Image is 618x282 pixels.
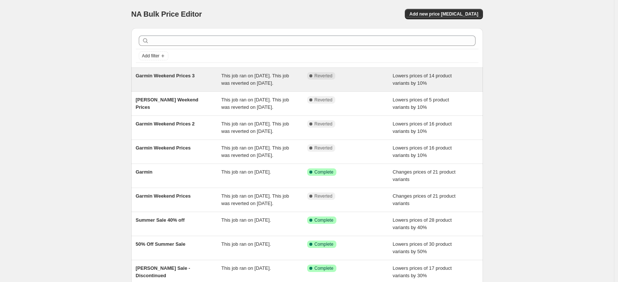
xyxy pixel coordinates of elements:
[131,10,202,18] span: NA Bulk Price Editor
[136,241,185,247] span: 50% Off Summer Sale
[136,265,190,278] span: [PERSON_NAME] Sale - Discontinued
[136,73,195,78] span: Garmin Weekend Prices 3
[221,265,271,271] span: This job ran on [DATE].
[221,73,289,86] span: This job ran on [DATE]. This job was reverted on [DATE].
[393,193,456,206] span: Changes prices of 21 product variants
[409,11,478,17] span: Add new price [MEDICAL_DATA]
[393,265,452,278] span: Lowers prices of 17 product variants by 30%
[221,145,289,158] span: This job ran on [DATE]. This job was reverted on [DATE].
[315,97,333,103] span: Reverted
[315,121,333,127] span: Reverted
[315,145,333,151] span: Reverted
[393,121,452,134] span: Lowers prices of 16 product variants by 10%
[393,169,456,182] span: Changes prices of 21 product variants
[221,97,289,110] span: This job ran on [DATE]. This job was reverted on [DATE].
[393,217,452,230] span: Lowers prices of 28 product variants by 40%
[139,51,168,60] button: Add filter
[315,265,333,271] span: Complete
[136,121,195,127] span: Garmin Weekend Prices 2
[393,241,452,254] span: Lowers prices of 30 product variants by 50%
[136,145,191,151] span: Garmin Weekend Prices
[221,121,289,134] span: This job ran on [DATE]. This job was reverted on [DATE].
[136,97,199,110] span: [PERSON_NAME] Weekend Prices
[315,169,333,175] span: Complete
[315,241,333,247] span: Complete
[142,53,159,59] span: Add filter
[136,169,153,175] span: Garmin
[136,217,185,223] span: Summer Sale 40% off
[221,241,271,247] span: This job ran on [DATE].
[393,145,452,158] span: Lowers prices of 16 product variants by 10%
[315,217,333,223] span: Complete
[221,169,271,175] span: This job ran on [DATE].
[393,73,452,86] span: Lowers prices of 14 product variants by 10%
[136,193,191,199] span: Garmin Weekend Prices
[405,9,483,19] button: Add new price [MEDICAL_DATA]
[221,193,289,206] span: This job ran on [DATE]. This job was reverted on [DATE].
[221,217,271,223] span: This job ran on [DATE].
[393,97,449,110] span: Lowers prices of 5 product variants by 10%
[315,193,333,199] span: Reverted
[315,73,333,79] span: Reverted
